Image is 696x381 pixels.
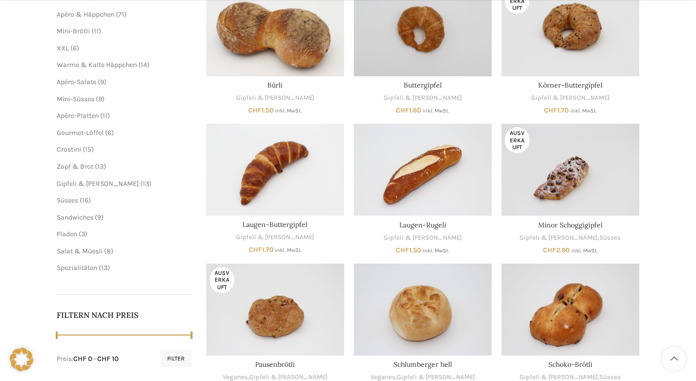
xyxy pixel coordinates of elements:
[544,106,557,114] span: CHF
[396,106,421,114] bdi: 1.60
[57,44,69,52] a: XXL
[384,233,462,243] a: Gipfeli & [PERSON_NAME]
[548,360,592,369] a: Schoko-Brötli
[141,61,147,69] span: 14
[57,196,78,204] a: Süsses
[396,106,409,114] span: CHF
[423,108,449,114] small: inkl. MwSt.
[384,93,462,103] a: Gipfeli & [PERSON_NAME]
[57,310,192,320] h5: Filtern nach Preis
[501,124,639,216] a: Minor Schoggigipfel
[531,93,609,103] a: Gipfeli & [PERSON_NAME]
[543,246,556,254] span: CHF
[242,220,307,229] a: Laugen-Buttergipfel
[97,355,119,363] span: CHF 10
[85,145,91,154] span: 15
[103,112,108,120] span: 11
[543,246,570,254] bdi: 2.90
[423,247,449,254] small: inkl. MwSt.
[520,233,598,243] a: Gipfeli & [PERSON_NAME]
[236,233,314,242] a: Gipfeli & [PERSON_NAME]
[236,93,314,103] a: Gipfeli & [PERSON_NAME]
[97,213,101,222] span: 9
[57,179,139,188] a: Gipfeli & [PERSON_NAME]
[249,246,274,254] bdi: 1.70
[210,267,234,293] span: Ausverkauft
[143,179,149,188] span: 13
[404,81,442,90] a: Buttergipfel
[275,108,302,114] small: inkl. MwSt.
[82,196,88,204] span: 16
[97,162,104,171] span: 13
[206,264,344,356] a: Pausenbrötli
[57,145,81,154] a: Crostini
[662,347,686,371] a: Scroll to top button
[107,247,111,255] span: 8
[570,108,597,114] small: inkl. MwSt.
[538,221,603,229] a: Minor Schoggigipfel
[101,264,108,272] span: 13
[73,44,77,52] span: 6
[160,350,192,367] button: Filter
[249,246,262,254] span: CHF
[57,247,103,255] a: Salat & Müesli
[248,106,274,114] bdi: 1.50
[505,127,529,153] span: Ausverkauft
[57,230,77,238] a: Fladen
[57,162,93,171] a: Zopf & Brot
[57,27,90,35] a: Mini-Brötli
[501,264,639,356] a: Schoko-Brötli
[396,246,421,254] bdi: 1.50
[57,10,114,19] a: Apéro & Häppchen
[354,264,492,356] a: Schlumberger hell
[57,213,93,222] a: Sandwiches
[98,95,102,103] span: 9
[57,129,104,137] a: Gourmet-Löffel
[354,124,492,216] a: Laugen-Rugeli
[267,81,283,90] a: Bürli
[57,112,99,120] a: Apéro-Platten
[206,124,344,216] a: Laugen-Buttergipfel
[599,233,621,243] a: Süsses
[248,106,261,114] span: CHF
[100,78,104,86] span: 9
[108,129,111,137] span: 6
[393,360,452,369] a: Schlumberger hell
[57,61,137,69] a: Warme & Kalte Häppchen
[571,247,598,254] small: inkl. MwSt.
[275,247,302,253] small: inkl. MwSt.
[399,221,446,229] a: Laugen-Rugeli
[544,106,569,114] bdi: 1.70
[73,355,92,363] span: CHF 0
[538,81,603,90] a: Körner-Buttergipfel
[501,233,639,243] div: ,
[81,230,85,238] span: 3
[396,246,409,254] span: CHF
[57,354,119,364] div: Preis: —
[255,360,295,369] a: Pausenbrötli
[57,78,96,86] a: Apéro-Salate
[94,27,99,35] span: 11
[57,95,94,103] a: Mini-Süsses
[118,10,124,19] span: 71
[57,264,97,272] a: Spezialitäten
